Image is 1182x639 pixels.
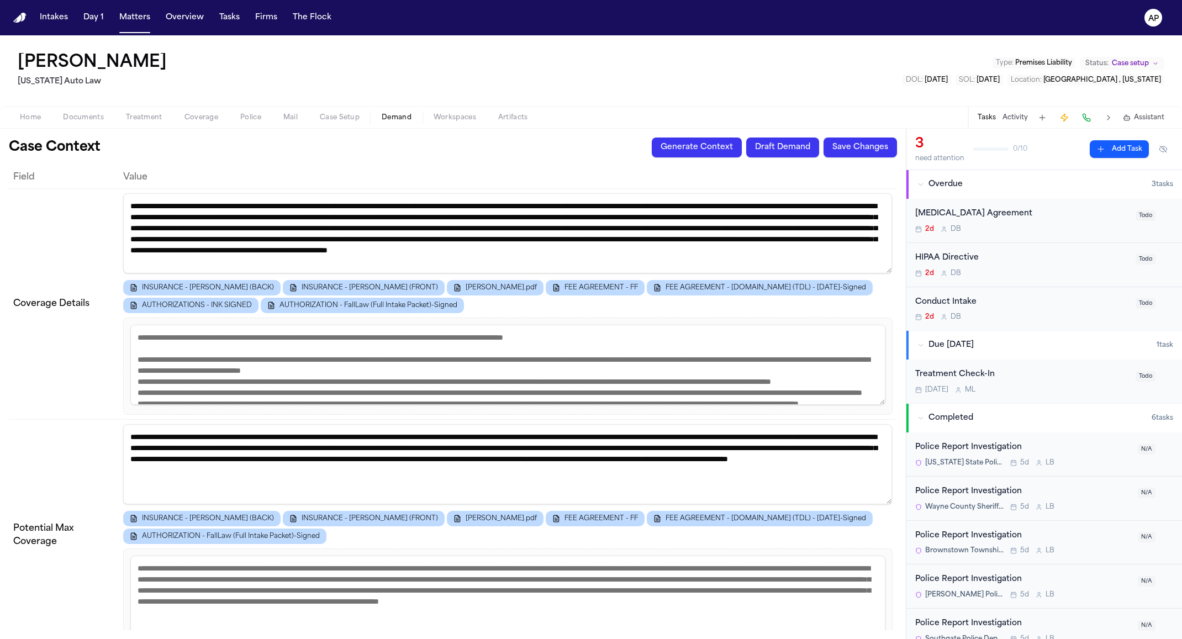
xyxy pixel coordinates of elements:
img: Finch Logo [13,13,27,23]
button: Due [DATE]1task [906,331,1182,360]
span: L B [1046,458,1054,467]
button: INSURANCE - [PERSON_NAME] (FRONT) [283,511,445,526]
span: Assistant [1134,113,1164,122]
button: INSURANCE - [PERSON_NAME] (BACK) [123,280,281,295]
span: 5d [1020,503,1029,511]
span: Case Setup [320,113,360,122]
span: 5d [1020,458,1029,467]
span: Location : [1011,77,1042,83]
button: Make a Call [1079,110,1094,125]
button: Save Changes [824,138,897,157]
div: Police Report Investigation [915,441,1131,454]
span: Status: [1085,59,1109,68]
td: Coverage Details [9,188,119,419]
span: Wayne County Sheriff’s Office [925,503,1004,511]
span: [GEOGRAPHIC_DATA] , [US_STATE] [1043,77,1161,83]
a: Firms [251,8,282,28]
h1: [PERSON_NAME] [18,53,167,73]
span: Police [240,113,261,122]
span: D B [951,225,961,234]
span: N/A [1138,620,1155,631]
span: Mail [283,113,298,122]
span: 3 task s [1152,180,1173,189]
button: Create Immediate Task [1057,110,1072,125]
button: Overview [161,8,208,28]
div: [MEDICAL_DATA] Agreement [915,208,1129,220]
span: D B [951,313,961,321]
span: [DATE] [925,77,948,83]
button: Overdue3tasks [906,170,1182,199]
h1: Case Context [9,139,101,156]
button: [PERSON_NAME].pdf [447,280,543,295]
span: Brownstown Township Police Department [925,546,1004,555]
div: Police Report Investigation [915,485,1131,498]
span: Treatment [126,113,162,122]
span: Todo [1136,298,1155,309]
span: 1 task [1157,341,1173,350]
button: FEE AGREEMENT - FF [546,511,645,526]
button: Edit Location: Taylor , Michigan [1007,75,1164,86]
span: N/A [1138,532,1155,542]
button: Change status from Case setup [1080,57,1164,70]
span: Documents [63,113,104,122]
span: Home [20,113,41,122]
span: Artifacts [498,113,528,122]
span: N/A [1138,488,1155,498]
button: Edit DOL: 2025-08-07 [903,75,951,86]
button: Add Task [1090,140,1149,158]
button: [PERSON_NAME].pdf [447,511,543,526]
span: Case setup [1112,59,1149,68]
button: Draft Demand [746,138,819,157]
span: 2d [925,313,934,321]
span: Type : [996,60,1014,66]
div: need attention [915,154,964,163]
button: Matters [115,8,155,28]
span: L B [1046,546,1054,555]
span: Completed [928,413,973,424]
span: L B [1046,503,1054,511]
button: Tasks [978,113,996,122]
span: 0 / 10 [1013,145,1027,154]
span: [DATE] [925,385,948,394]
button: Intakes [35,8,72,28]
span: 5d [1020,546,1029,555]
div: Open task: Police Report Investigation [906,564,1182,609]
span: L B [1046,590,1054,599]
span: Coverage [184,113,218,122]
span: 2d [925,269,934,278]
button: Edit SOL: 2028-08-07 [956,75,1003,86]
span: Workspaces [434,113,476,122]
div: Police Report Investigation [915,573,1131,586]
span: 5d [1020,590,1029,599]
span: SOL : [959,77,975,83]
span: N/A [1138,576,1155,587]
span: M L [965,385,975,394]
div: Open task: Retainer Agreement [906,199,1182,243]
span: Todo [1136,210,1155,221]
button: The Flock [288,8,336,28]
span: Todo [1136,254,1155,265]
div: Open task: Treatment Check-In [906,360,1182,403]
span: 2d [925,225,934,234]
div: Open task: Police Report Investigation [906,432,1182,477]
span: DOL : [906,77,923,83]
div: Conduct Intake [915,296,1129,309]
button: FEE AGREEMENT - [DOMAIN_NAME] (TDL) - [DATE]-Signed [647,511,873,526]
div: Open task: Police Report Investigation [906,521,1182,565]
th: Value [119,166,897,188]
span: [US_STATE] State Police [925,458,1004,467]
div: Open task: Police Report Investigation [906,477,1182,521]
a: Home [13,13,27,23]
span: N/A [1138,444,1155,455]
span: 6 task s [1152,414,1173,423]
span: D B [951,269,961,278]
button: FEE AGREEMENT - FF [546,280,645,295]
button: Edit Type: Premises Liability [993,57,1075,68]
span: Overdue [928,179,963,190]
span: Demand [382,113,411,122]
button: AUTHORIZATION - FallLaw (Full Intake Packet)-Signed [123,529,326,544]
span: Todo [1136,371,1155,382]
a: Day 1 [79,8,108,28]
